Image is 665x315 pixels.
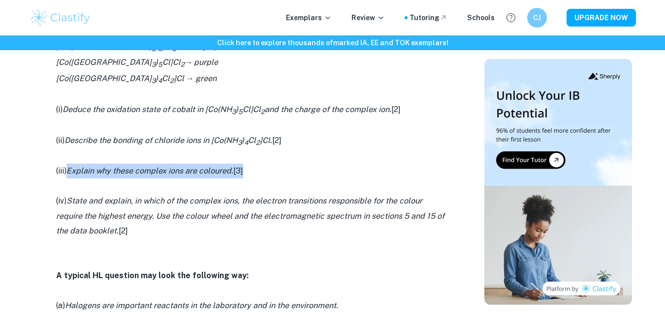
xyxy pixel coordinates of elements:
sub: 3 [172,45,176,53]
i: Describe the bonding of chloride ions in [Co(NH ) Cl ]Cl. [64,136,272,145]
p: Review [351,12,385,23]
sub: 4 [158,77,162,85]
sub: 4 [244,139,248,146]
h6: CJ [531,12,542,23]
p: (a) [56,298,450,313]
sub: 3 [152,60,156,68]
img: Thumbnail [484,59,632,305]
i: Halogens are important reactants in the laboratory and in the environment. [65,301,338,310]
button: UPGRADE NOW [567,9,636,27]
sub: 6 [158,45,162,53]
sub: 2 [256,139,260,146]
i: Deduce the oxidation state of cobalt in [Co(NH ) Cl]Cl and the charge of the complex ion. [63,105,391,114]
sub: 5 [238,108,243,115]
sub: 2 [181,60,185,68]
button: Help and Feedback [503,9,519,26]
h6: Click here to explore thousands of marked IA, EE and TOK exemplars ! [2,37,663,48]
p: (i) [2] [56,102,450,118]
i: [Co([GEOGRAPHIC_DATA] ) Cl]Cl → purple [56,57,219,67]
p: (iii) [3] [56,164,450,178]
sub: 5 [158,60,162,68]
p: (ii) [2] [56,133,450,149]
i: State and explain, in which of the complex ions, the electron transitions responsible for the col... [56,196,444,235]
sub: 3 [152,77,156,85]
a: Schools [467,12,495,23]
a: Tutoring [410,12,447,23]
p: (iv) [2] [56,194,450,238]
sub: 2 [261,108,265,115]
sub: 3 [232,108,236,115]
sub: 2 [170,77,174,85]
p: Exemplars [286,12,332,23]
button: CJ [527,8,547,28]
i: Explain why these complex ions are coloured. [66,166,233,175]
strong: A typical HL question may look the following way: [56,271,249,280]
img: Clastify logo [30,8,92,28]
sub: 3 [152,45,156,53]
i: [Co([GEOGRAPHIC_DATA] ) Cl ]Cl → green [56,74,217,83]
sub: 3 [238,139,242,146]
i: [Co([GEOGRAPHIC_DATA] ) ]Cl → orange-yellow [56,42,239,51]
